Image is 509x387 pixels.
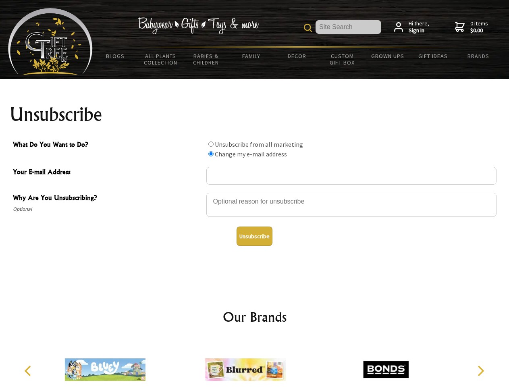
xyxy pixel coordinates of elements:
[455,20,488,34] a: 0 items$0.00
[206,167,497,185] input: Your E-mail Address
[316,20,381,34] input: Site Search
[13,139,202,151] span: What Do You Want to Do?
[215,150,287,158] label: Change my e-mail address
[409,20,429,34] span: Hi there,
[456,48,501,64] a: Brands
[206,193,497,217] textarea: Why Are You Unsubscribing?
[394,20,429,34] a: Hi there,Sign in
[16,307,493,327] h2: Our Brands
[472,362,489,380] button: Next
[229,48,274,64] a: Family
[8,8,93,75] img: Babyware - Gifts - Toys and more...
[13,193,202,204] span: Why Are You Unsubscribing?
[274,48,320,64] a: Decor
[320,48,365,71] a: Custom Gift Box
[409,27,429,34] strong: Sign in
[304,24,312,32] img: product search
[410,48,456,64] a: Gift Ideas
[138,17,259,34] img: Babywear - Gifts - Toys & more
[215,140,303,148] label: Unsubscribe from all marketing
[10,105,500,124] h1: Unsubscribe
[20,362,38,380] button: Previous
[208,141,214,147] input: What Do You Want to Do?
[470,20,488,34] span: 0 items
[93,48,138,64] a: BLOGS
[183,48,229,71] a: Babies & Children
[138,48,184,71] a: All Plants Collection
[13,204,202,214] span: Optional
[470,27,488,34] strong: $0.00
[208,151,214,156] input: What Do You Want to Do?
[13,167,202,179] span: Your E-mail Address
[237,227,272,246] button: Unsubscribe
[365,48,410,64] a: Grown Ups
